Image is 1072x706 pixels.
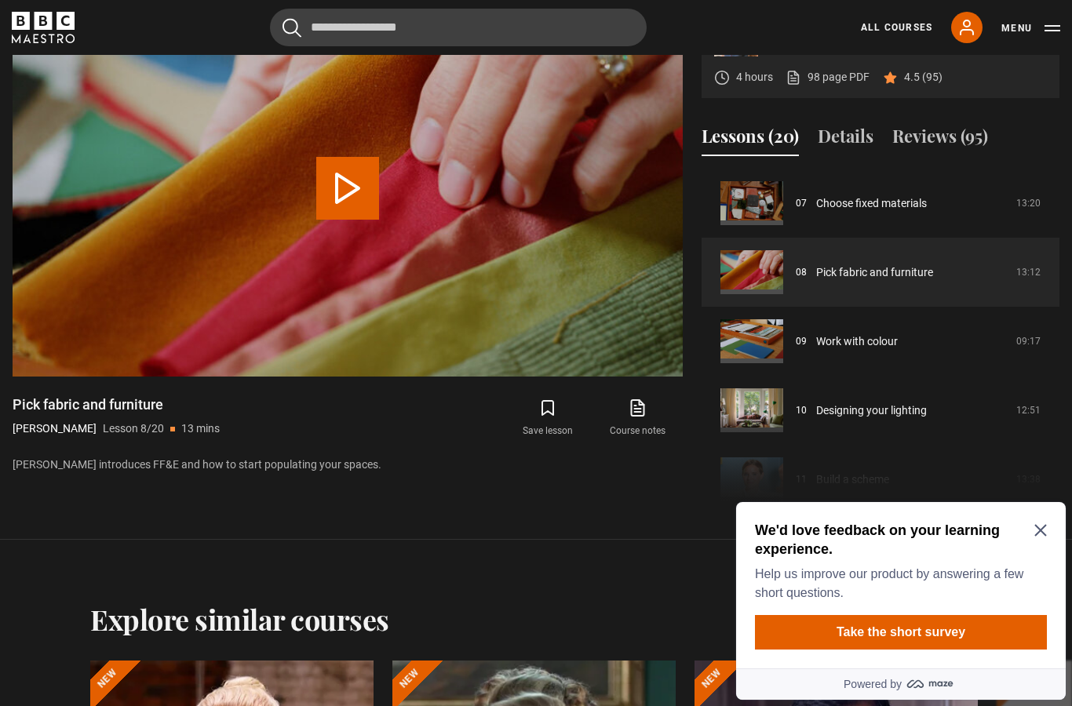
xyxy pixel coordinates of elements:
[818,123,873,156] button: Details
[13,457,683,473] p: [PERSON_NAME] introduces FF&E and how to start populating your spaces.
[892,123,988,156] button: Reviews (95)
[25,69,311,107] p: Help us improve our product by answering a few short questions.
[90,602,389,635] h2: Explore similar courses
[103,420,164,437] p: Lesson 8/20
[6,6,336,204] div: Optional study invitation
[786,69,870,86] a: 98 page PDF
[816,195,927,212] a: Choose fixed materials
[181,420,220,437] p: 13 mins
[736,69,773,86] p: 4 hours
[702,123,799,156] button: Lessons (20)
[593,395,683,441] a: Course notes
[861,20,932,35] a: All Courses
[13,395,220,414] h1: Pick fabric and furniture
[503,395,593,441] button: Save lesson
[283,18,301,38] button: Submit the search query
[816,264,933,281] a: Pick fabric and furniture
[816,402,927,419] a: Designing your lighting
[25,25,311,63] h2: We'd love feedback on your learning experience.
[13,420,97,437] p: [PERSON_NAME]
[304,28,317,41] button: Close Maze Prompt
[25,119,317,154] button: Take the short survey
[12,12,75,43] svg: BBC Maestro
[904,69,943,86] p: 4.5 (95)
[1001,20,1060,36] button: Toggle navigation
[6,173,336,204] a: Powered by maze
[816,333,898,350] a: Work with colour
[316,157,379,220] button: Play Lesson Pick fabric and furniture
[270,9,647,46] input: Search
